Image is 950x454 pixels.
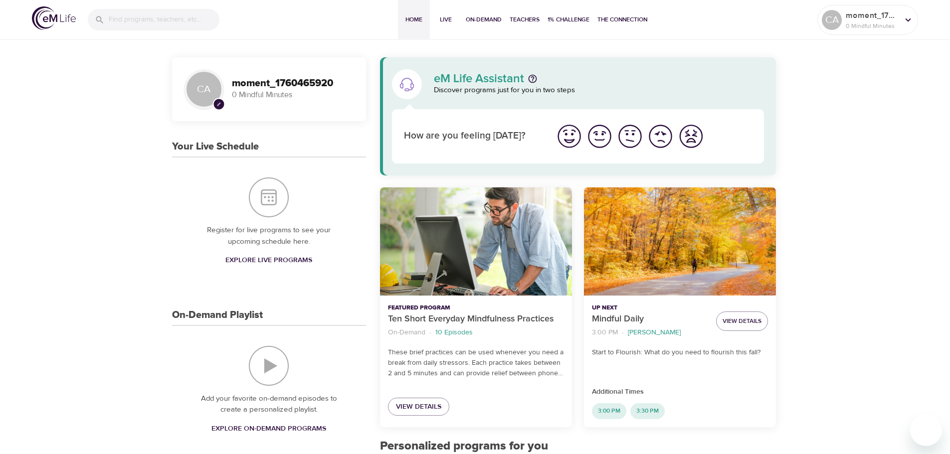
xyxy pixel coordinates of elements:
[192,225,346,247] p: Register for live programs to see your upcoming schedule here.
[592,326,708,339] nav: breadcrumb
[822,10,842,30] div: CA
[225,254,312,267] span: Explore Live Programs
[402,14,426,25] span: Home
[388,347,564,379] p: These brief practices can be used whenever you need a break from daily stressors. Each practice t...
[723,316,761,326] span: View Details
[211,423,326,435] span: Explore On-Demand Programs
[434,73,524,85] p: eM Life Assistant
[615,121,645,151] button: I'm feeling ok
[510,14,540,25] span: Teachers
[910,414,942,446] iframe: Button to launch messaging window
[434,14,458,25] span: Live
[388,327,425,338] p: On-Demand
[221,251,316,270] a: Explore Live Programs
[622,326,624,339] li: ·
[616,123,644,150] img: ok
[592,403,626,419] div: 3:00 PM
[232,78,354,89] h3: moment_1760465920
[716,311,768,331] button: View Details
[647,123,674,150] img: bad
[32,6,76,30] img: logo
[388,312,564,326] p: Ten Short Everyday Mindfulness Practices
[592,407,626,415] span: 3:00 PM
[554,121,584,151] button: I'm feeling great
[207,420,330,438] a: Explore On-Demand Programs
[630,407,665,415] span: 3:30 PM
[592,347,768,358] p: Start to Flourish: What do you need to flourish this fall?
[388,303,564,312] p: Featured Program
[434,85,764,96] p: Discover programs just for you in two steps
[249,177,289,217] img: Your Live Schedule
[645,121,676,151] button: I'm feeling bad
[172,309,263,321] h3: On-Demand Playlist
[399,76,415,92] img: eM Life Assistant
[592,303,708,312] p: Up Next
[184,69,224,109] div: CA
[628,327,681,338] p: [PERSON_NAME]
[584,187,776,296] button: Mindful Daily
[548,14,589,25] span: 1% Challenge
[388,326,564,339] nav: breadcrumb
[677,123,705,150] img: worst
[586,123,613,150] img: good
[388,398,449,416] a: View Details
[466,14,502,25] span: On-Demand
[404,129,542,144] p: How are you feeling [DATE]?
[249,346,289,386] img: On-Demand Playlist
[429,326,431,339] li: ·
[232,89,354,101] p: 0 Mindful Minutes
[592,327,618,338] p: 3:00 PM
[846,9,899,21] p: moment_1760465920
[192,393,346,416] p: Add your favorite on-demand episodes to create a personalized playlist.
[380,439,776,454] h2: Personalized programs for you
[676,121,706,151] button: I'm feeling worst
[846,21,899,30] p: 0 Mindful Minutes
[584,121,615,151] button: I'm feeling good
[630,403,665,419] div: 3:30 PM
[435,327,473,338] p: 10 Episodes
[592,387,768,397] p: Additional Times
[109,9,219,30] input: Find programs, teachers, etc...
[592,312,708,326] p: Mindful Daily
[172,141,259,152] h3: Your Live Schedule
[380,187,572,296] button: Ten Short Everyday Mindfulness Practices
[597,14,647,25] span: The Connection
[556,123,583,150] img: great
[396,401,441,413] span: View Details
